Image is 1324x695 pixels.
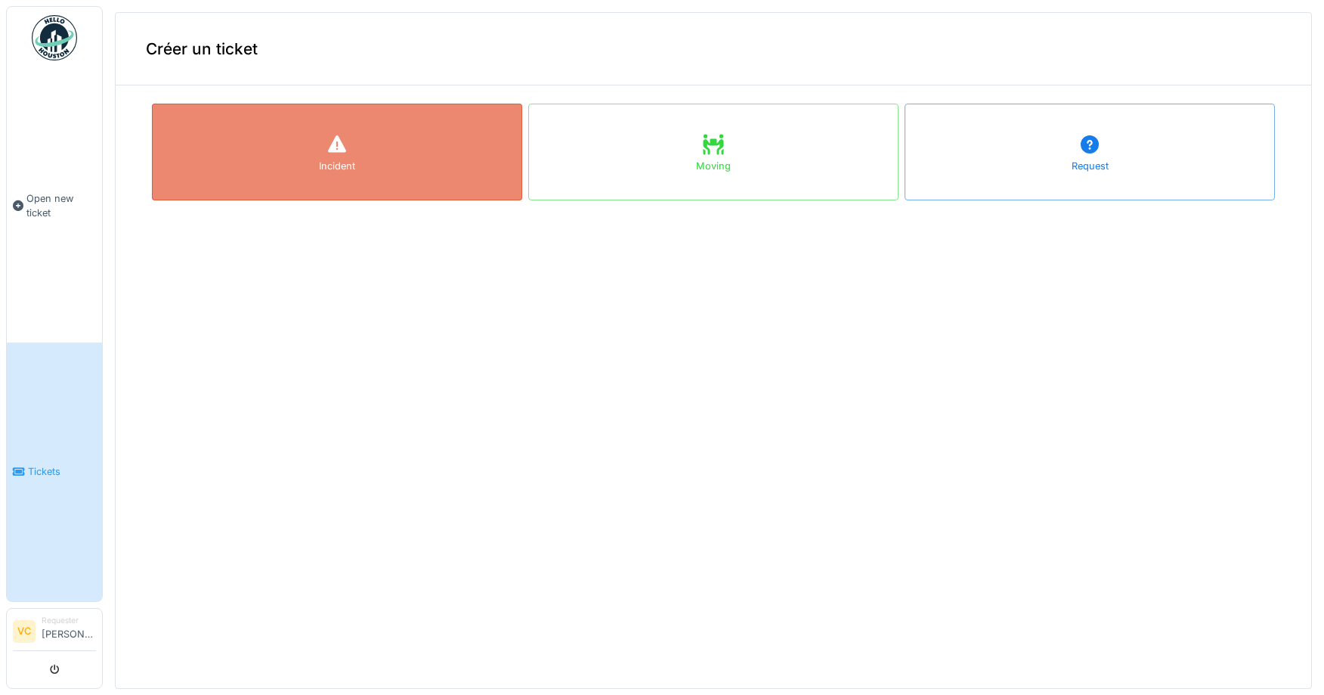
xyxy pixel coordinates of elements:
a: Open new ticket [7,69,102,343]
span: Tickets [28,464,96,479]
div: Request [1072,159,1109,173]
div: Créer un ticket [116,13,1311,85]
div: Moving [696,159,731,173]
div: Requester [42,615,96,626]
a: VC Requester[PERSON_NAME] [13,615,96,651]
li: [PERSON_NAME] [42,615,96,647]
span: Open new ticket [26,191,96,220]
div: Incident [319,159,355,173]
img: Badge_color-CXgf-gQk.svg [32,15,77,61]
a: Tickets [7,343,102,602]
li: VC [13,620,36,643]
